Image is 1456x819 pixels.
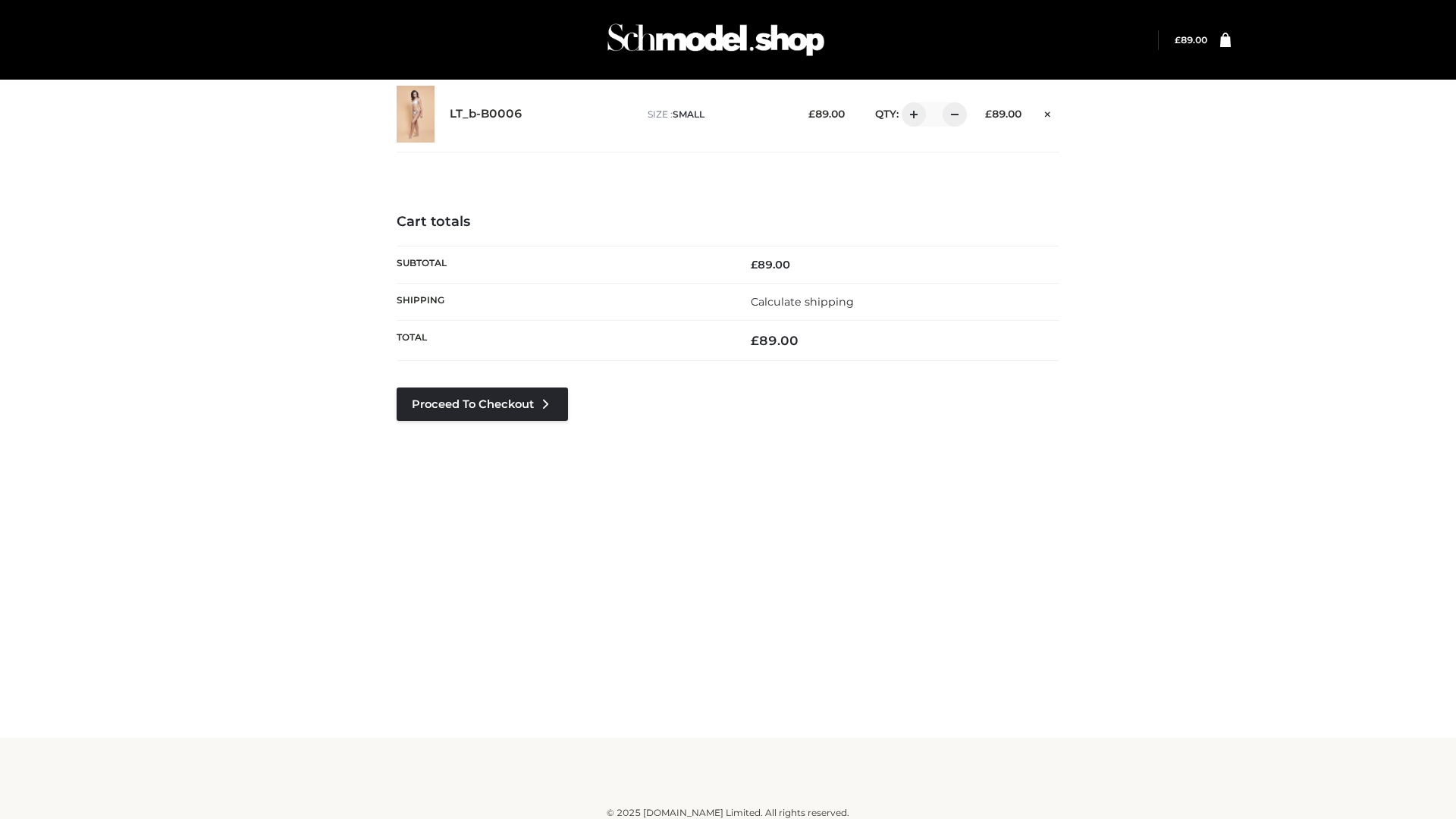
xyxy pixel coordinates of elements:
th: Total [397,321,728,361]
a: £89.00 [1175,34,1207,45]
a: Calculate shipping [751,295,854,309]
bdi: 89.00 [985,108,1021,120]
bdi: 89.00 [751,333,799,348]
img: LT_b-B0006 - SMALL [397,86,435,143]
div: QTY: [860,102,962,127]
a: LT_b-B0006 [450,107,522,121]
span: £ [808,108,815,120]
th: Shipping [397,283,728,320]
p: size : [648,108,785,121]
a: Remove this item [1037,102,1059,122]
a: Proceed to Checkout [397,388,568,421]
bdi: 89.00 [751,258,790,271]
th: Subtotal [397,246,728,283]
img: Schmodel Admin 964 [602,10,830,70]
span: £ [751,258,758,271]
span: £ [985,108,992,120]
bdi: 89.00 [808,108,845,120]
bdi: 89.00 [1175,34,1207,45]
span: £ [1175,34,1181,45]
span: £ [751,333,759,348]
h4: Cart totals [397,214,1059,231]
span: SMALL [673,108,704,120]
